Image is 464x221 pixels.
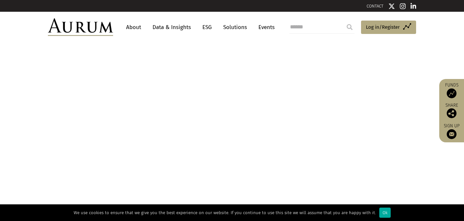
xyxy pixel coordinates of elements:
[199,21,215,33] a: ESG
[388,3,395,9] img: Twitter icon
[379,208,391,218] div: Ok
[447,129,457,139] img: Sign up to our newsletter
[442,103,461,118] div: Share
[255,21,275,33] a: Events
[220,21,250,33] a: Solutions
[366,23,400,31] span: Log in/Register
[447,108,457,118] img: Share this post
[361,21,416,34] a: Log in/Register
[400,3,406,9] img: Instagram icon
[411,3,416,9] img: Linkedin icon
[442,123,461,139] a: Sign up
[149,21,194,33] a: Data & Insights
[442,82,461,98] a: Funds
[367,4,384,8] a: CONTACT
[48,18,113,36] img: Aurum
[447,88,457,98] img: Access Funds
[343,21,356,34] input: Submit
[123,21,144,33] a: About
